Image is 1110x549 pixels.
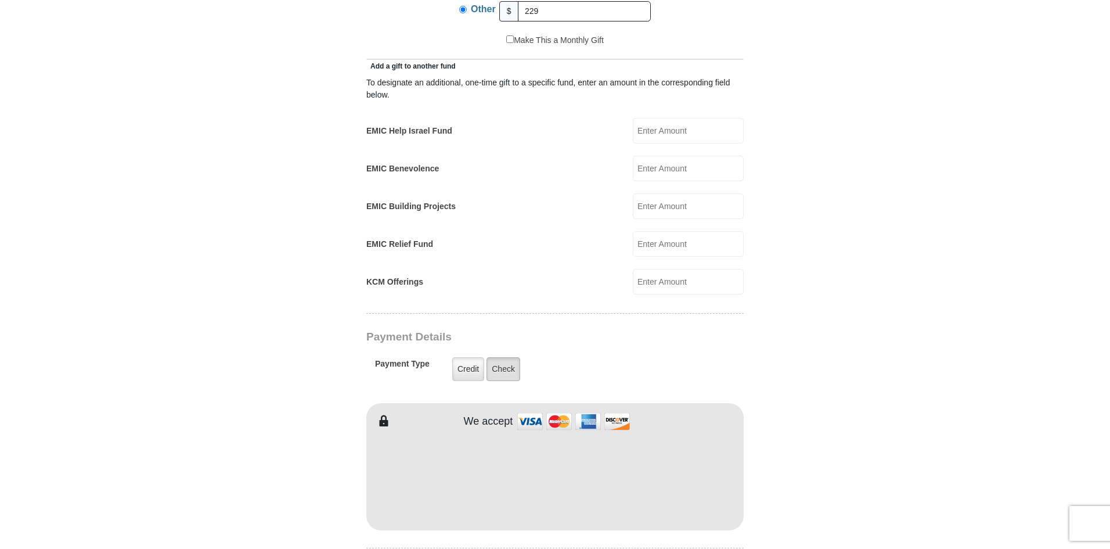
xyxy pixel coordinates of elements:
label: Check [486,357,520,381]
label: EMIC Help Israel Fund [366,125,452,137]
input: Enter Amount [633,193,744,219]
div: To designate an additional, one-time gift to a specific fund, enter an amount in the correspondin... [366,77,744,101]
label: KCM Offerings [366,276,423,288]
input: Enter Amount [633,269,744,295]
label: EMIC Relief Fund [366,238,433,250]
span: Other [471,4,496,14]
img: credit cards accepted [516,409,632,434]
h4: We accept [464,415,513,428]
label: Credit [452,357,484,381]
input: Make This a Monthly Gift [506,35,514,43]
h3: Payment Details [366,331,662,344]
label: Make This a Monthly Gift [506,34,604,46]
span: $ [499,1,519,21]
label: EMIC Building Projects [366,200,456,213]
h5: Payment Type [375,359,430,375]
input: Other Amount [518,1,651,21]
input: Enter Amount [633,118,744,143]
input: Enter Amount [633,231,744,257]
span: Add a gift to another fund [366,62,456,70]
label: EMIC Benevolence [366,163,439,175]
input: Enter Amount [633,156,744,181]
